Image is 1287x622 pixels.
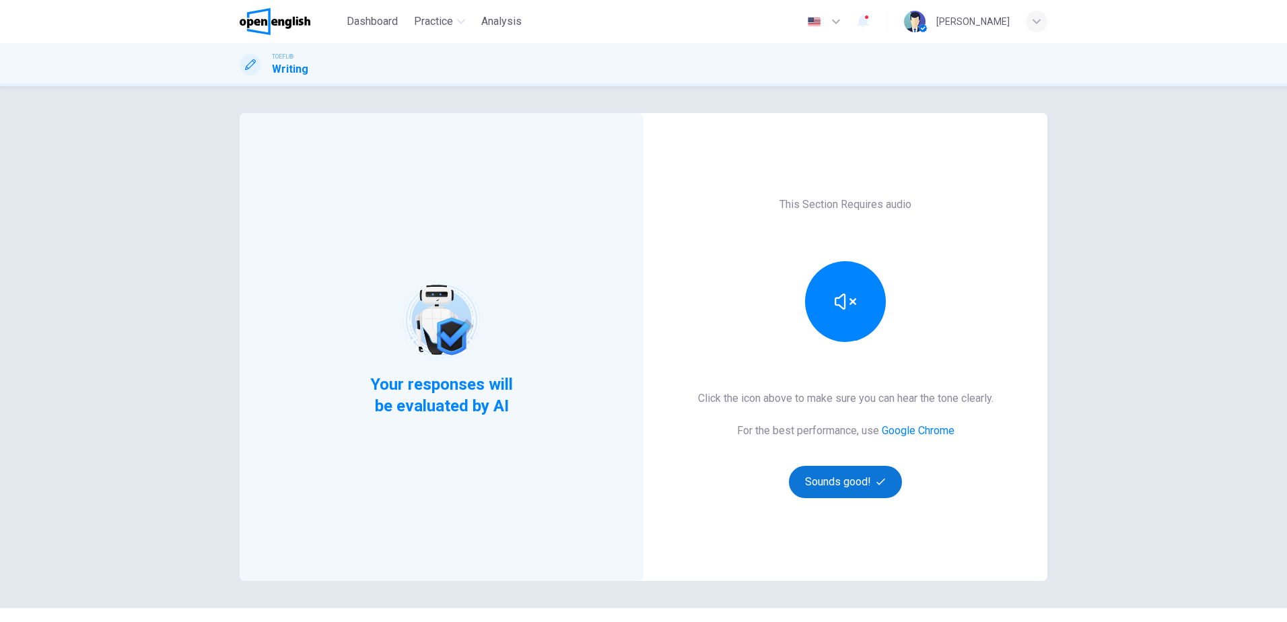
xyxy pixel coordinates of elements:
img: en [806,17,823,27]
button: Analysis [476,9,527,34]
span: Analysis [481,13,522,30]
img: Profile picture [904,11,926,32]
span: Practice [414,13,453,30]
button: Sounds good! [789,466,902,498]
img: OpenEnglish logo [240,8,310,35]
img: robot icon [398,277,484,363]
a: OpenEnglish logo [240,8,341,35]
h6: This Section Requires audio [779,197,911,213]
h1: Writing [272,61,308,77]
span: Dashboard [347,13,398,30]
div: [PERSON_NAME] [936,13,1010,30]
h6: Click the icon above to make sure you can hear the tone clearly. [698,390,994,407]
span: TOEFL® [272,52,293,61]
a: Google Chrome [882,424,954,437]
button: Practice [409,9,471,34]
span: Your responses will be evaluated by AI [360,374,524,417]
button: Dashboard [341,9,403,34]
h6: For the best performance, use [737,423,954,439]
